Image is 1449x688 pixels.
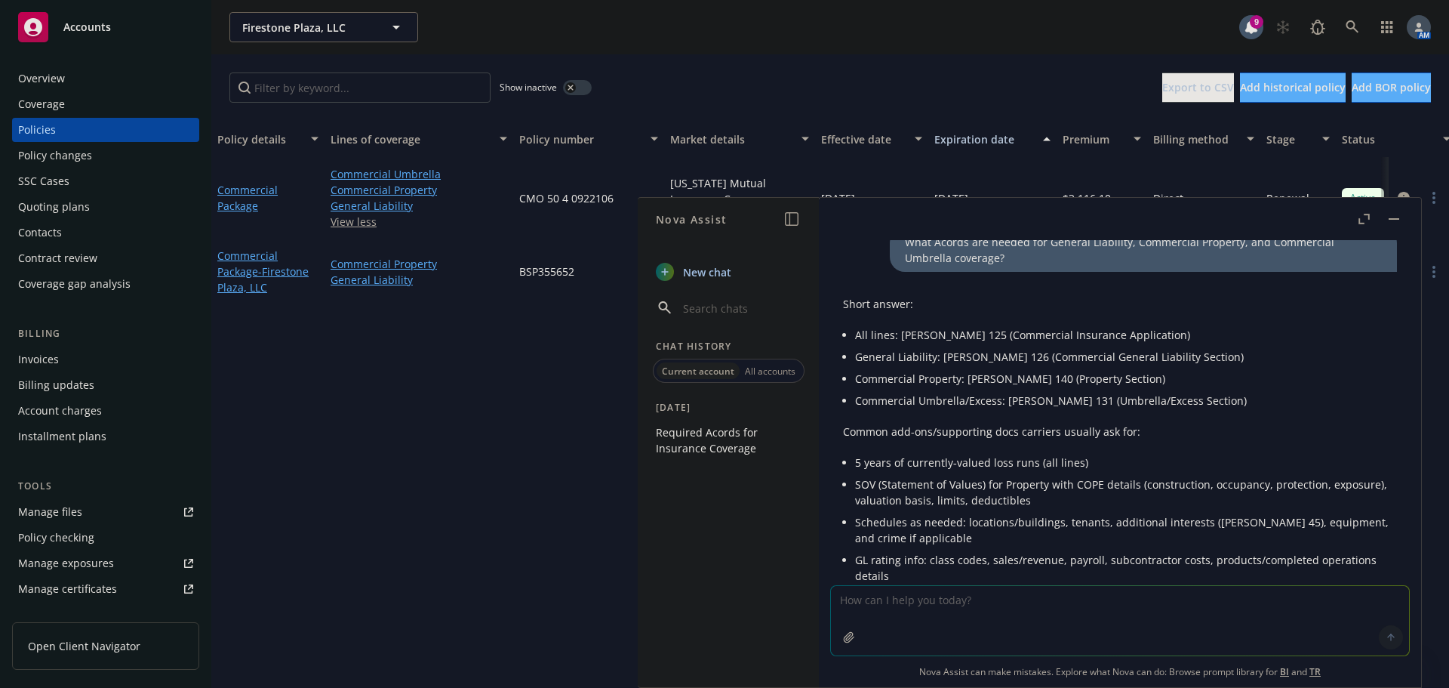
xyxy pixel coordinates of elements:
[18,143,92,168] div: Policy changes
[519,264,574,279] span: BSP355652
[1309,665,1321,678] a: TR
[18,577,117,601] div: Manage certificates
[680,264,731,280] span: New chat
[855,390,1397,412] li: Commercial Umbrella/Excess: [PERSON_NAME] 131 (Umbrella/Excess Section)
[815,121,928,157] button: Effective date
[680,298,801,319] input: Search chats
[12,6,199,48] a: Accounts
[12,500,199,524] a: Manage files
[18,272,131,296] div: Coverage gap analysis
[500,81,557,94] span: Show inactive
[12,603,199,627] a: Manage claims
[843,296,1397,312] p: Short answer:
[1240,80,1346,94] span: Add historical policy
[331,272,507,288] a: General Liability
[28,638,140,654] span: Open Client Navigator
[18,347,59,372] div: Invoices
[12,272,199,296] a: Coverage gap analysis
[18,500,82,524] div: Manage files
[242,20,373,35] span: Firestone Plaza, LLC
[825,656,1415,687] span: Nova Assist can make mistakes. Explore what Nova can do: Browse prompt library for and
[12,326,199,341] div: Billing
[1342,131,1434,147] div: Status
[18,526,94,550] div: Policy checking
[331,214,507,230] a: View less
[855,324,1397,346] li: All lines: [PERSON_NAME] 125 (Commercial Insurance Application)
[843,424,1397,440] p: Common add-ons/supporting docs carriers usually ask for:
[229,73,491,103] input: Filter by keyword...
[905,234,1382,266] p: What Acords are needed for General Liability, Commercial Property, and Commercial Umbrella coverage?
[670,131,792,147] div: Market details
[331,131,491,147] div: Lines of coverage
[12,169,199,193] a: SSC Cases
[217,131,302,147] div: Policy details
[63,21,111,33] span: Accounts
[1260,121,1336,157] button: Stage
[662,365,734,378] p: Current account
[12,246,199,270] a: Contract review
[331,182,507,198] a: Commercial Property
[12,479,199,494] div: Tools
[855,511,1397,549] li: Schedules as needed: locations/buildings, tenants, additional interests ([PERSON_NAME] 45), equip...
[670,175,809,207] div: [US_STATE] Mutual Insurance Company, [US_STATE] Mutual Insurance
[18,399,102,423] div: Account charges
[217,183,278,213] a: Commercial Package
[325,121,513,157] button: Lines of coverage
[12,195,199,219] a: Quoting plans
[519,190,614,206] span: CMO 50 4 0922106
[1063,190,1111,206] span: $3,116.10
[1057,121,1147,157] button: Premium
[1425,263,1443,281] a: more
[1266,190,1309,206] span: Renewal
[12,526,199,550] a: Policy checking
[1266,131,1313,147] div: Stage
[331,166,507,182] a: Commercial Umbrella
[934,131,1034,147] div: Expiration date
[217,248,309,295] a: Commercial Package
[1425,189,1443,207] a: more
[18,92,65,116] div: Coverage
[855,474,1397,511] li: SOV (Statement of Values) for Property with COPE details (construction, occupancy, protection, ex...
[1162,80,1234,94] span: Export to CSV
[928,121,1057,157] button: Expiration date
[821,131,906,147] div: Effective date
[331,256,507,272] a: Commercial Property
[638,401,819,414] div: [DATE]
[1063,131,1124,147] div: Premium
[821,190,855,206] span: [DATE]
[1240,73,1346,103] button: Add historical policy
[229,12,418,42] button: Firestone Plaza, LLC
[12,577,199,601] a: Manage certificates
[12,551,199,575] span: Manage exposures
[211,121,325,157] button: Policy details
[12,399,199,423] a: Account charges
[12,221,199,245] a: Contacts
[12,373,199,397] a: Billing updates
[664,121,815,157] button: Market details
[1352,73,1431,103] button: Add BOR policy
[18,246,97,270] div: Contract review
[745,365,795,378] p: All accounts
[1147,121,1260,157] button: Billing method
[12,66,199,91] a: Overview
[18,373,94,397] div: Billing updates
[1372,12,1402,42] a: Switch app
[217,264,309,295] span: - Firestone Plaza, LLC
[1153,131,1238,147] div: Billing method
[1162,73,1234,103] button: Export to CSV
[1280,665,1289,678] a: BI
[1153,190,1183,206] span: Direct
[855,452,1397,474] li: 5 years of currently‑valued loss runs (all lines)
[519,131,641,147] div: Policy number
[1250,15,1263,29] div: 9
[12,118,199,142] a: Policies
[18,424,106,449] div: Installment plans
[18,66,65,91] div: Overview
[18,169,69,193] div: SSC Cases
[638,340,819,353] div: Chat History
[934,190,968,206] span: [DATE]
[18,195,90,219] div: Quoting plans
[12,347,199,372] a: Invoices
[1352,80,1431,94] span: Add BOR policy
[650,420,807,461] button: Required Acords for Insurance Coverage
